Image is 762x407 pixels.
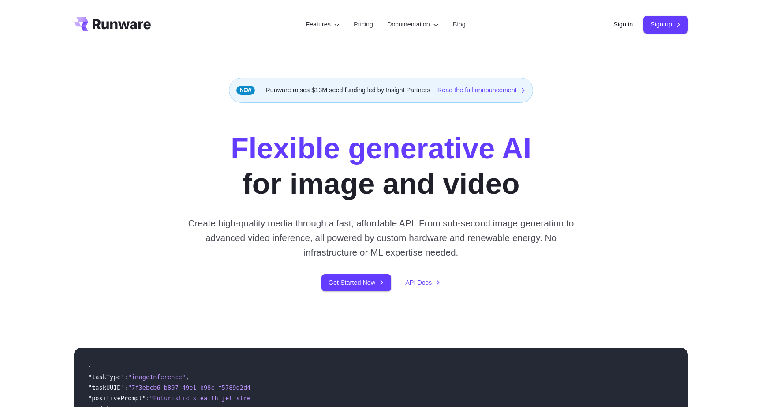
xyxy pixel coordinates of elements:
[88,363,92,370] span: {
[231,131,531,202] h1: for image and video
[128,384,265,391] span: "7f3ebcb6-b897-49e1-b98c-f5789d2d40d7"
[88,395,146,402] span: "positivePrompt"
[453,19,466,30] a: Blog
[88,373,124,381] span: "taskType"
[88,384,124,391] span: "taskUUID"
[437,85,526,95] a: Read the full announcement
[185,216,578,260] p: Create high-quality media through a fast, affordable API. From sub-second image generation to adv...
[124,373,128,381] span: :
[149,395,478,402] span: "Futuristic stealth jet streaking through a neon-lit cityscape with glowing purple exhaust"
[231,132,531,165] strong: Flexible generative AI
[321,274,391,291] a: Get Started Now
[405,278,441,288] a: API Docs
[613,19,633,30] a: Sign in
[306,19,340,30] label: Features
[74,17,151,31] a: Go to /
[354,19,373,30] a: Pricing
[128,373,186,381] span: "imageInference"
[643,16,688,33] a: Sign up
[186,373,189,381] span: ,
[387,19,439,30] label: Documentation
[124,384,128,391] span: :
[229,78,533,103] div: Runware raises $13M seed funding led by Insight Partners
[146,395,149,402] span: :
